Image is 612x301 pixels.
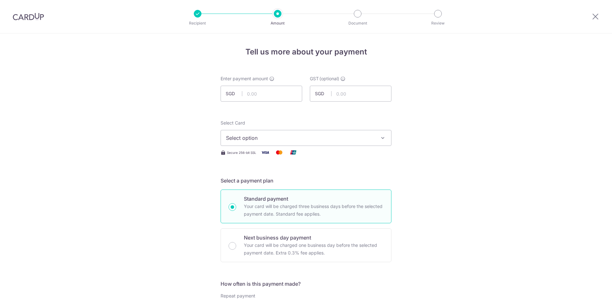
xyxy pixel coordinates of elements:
[259,148,272,156] img: Visa
[221,293,255,299] label: Repeat payment
[244,234,383,241] p: Next business day payment
[244,241,383,257] p: Your card will be charged one business day before the selected payment date. Extra 0.3% fee applies.
[287,148,300,156] img: Union Pay
[226,134,375,142] span: Select option
[221,120,245,125] span: translation missing: en.payables.payment_networks.credit_card.summary.labels.select_card
[227,150,256,155] span: Secure 256-bit SSL
[221,86,302,102] input: 0.00
[414,20,462,26] p: Review
[221,46,391,58] h4: Tell us more about your payment
[244,203,383,218] p: Your card will be charged three business days before the selected payment date. Standard fee appl...
[244,195,383,203] p: Standard payment
[254,20,301,26] p: Amount
[221,280,391,288] h5: How often is this payment made?
[273,148,286,156] img: Mastercard
[310,86,391,102] input: 0.00
[174,20,221,26] p: Recipient
[315,90,331,97] span: SGD
[221,130,391,146] button: Select option
[13,13,44,20] img: CardUp
[221,75,268,82] span: Enter payment amount
[334,20,381,26] p: Document
[319,75,339,82] span: (optional)
[226,90,242,97] span: SGD
[221,177,391,184] h5: Select a payment plan
[310,75,319,82] span: GST
[571,282,606,298] iframe: Opens a widget where you can find more information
